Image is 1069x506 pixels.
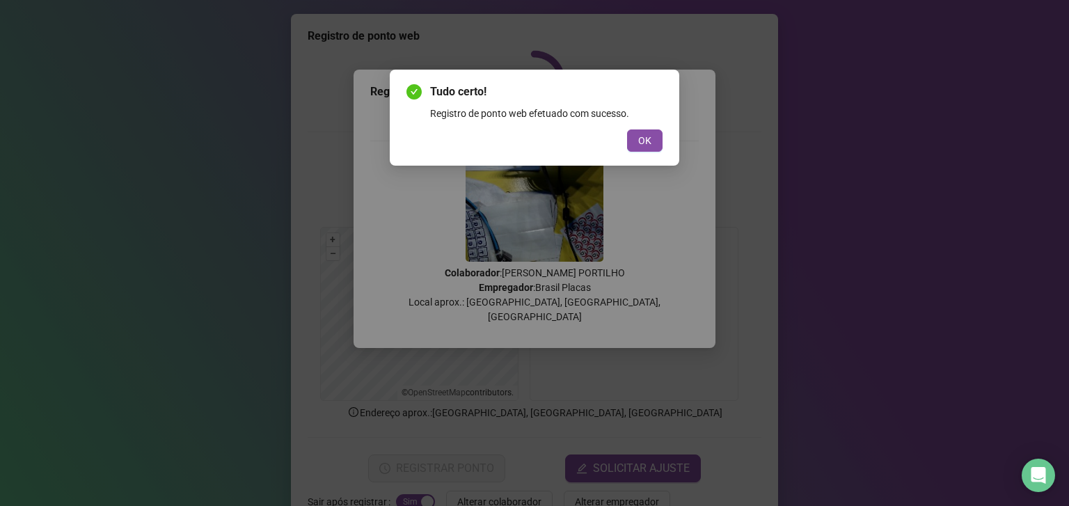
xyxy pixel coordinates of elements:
[638,133,651,148] span: OK
[430,84,663,100] span: Tudo certo!
[1022,459,1055,492] div: Open Intercom Messenger
[406,84,422,100] span: check-circle
[627,129,663,152] button: OK
[430,106,663,121] div: Registro de ponto web efetuado com sucesso.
